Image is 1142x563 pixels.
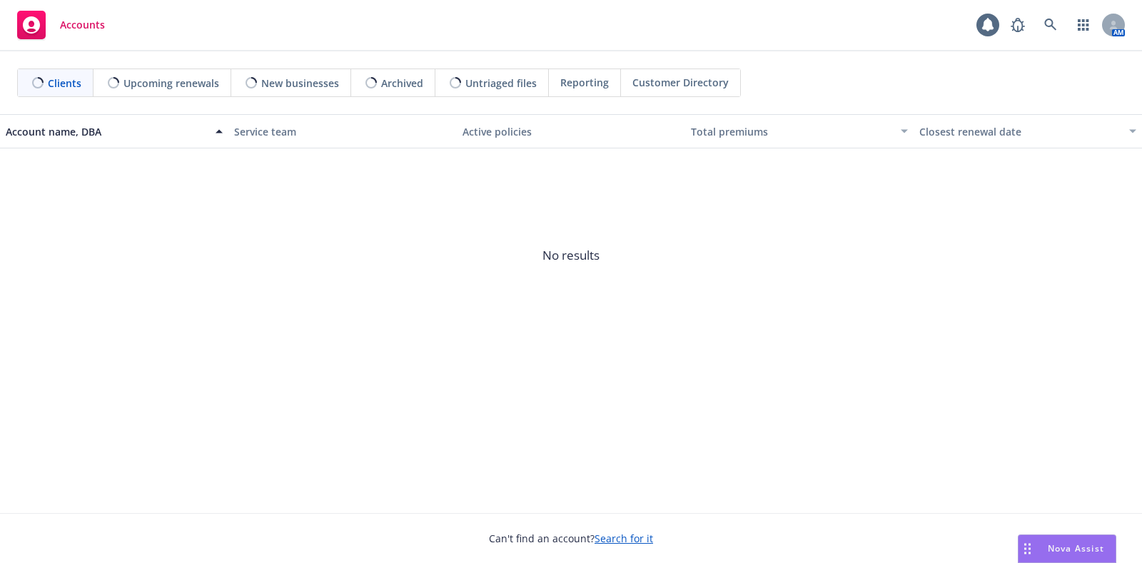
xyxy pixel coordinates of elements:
span: Nova Assist [1048,542,1104,554]
a: Accounts [11,5,111,45]
div: Active policies [463,124,679,139]
span: Archived [381,76,423,91]
span: Untriaged files [465,76,537,91]
div: Service team [234,124,451,139]
span: Customer Directory [632,75,729,90]
button: Nova Assist [1018,534,1116,563]
span: Reporting [560,75,609,90]
span: Upcoming renewals [123,76,219,91]
button: Closest renewal date [914,114,1142,148]
button: Total premiums [685,114,914,148]
a: Search for it [595,532,653,545]
span: Accounts [60,19,105,31]
a: Search [1036,11,1065,39]
a: Switch app [1069,11,1098,39]
button: Service team [228,114,457,148]
div: Account name, DBA [6,124,207,139]
div: Drag to move [1019,535,1036,562]
span: New businesses [261,76,339,91]
span: Clients [48,76,81,91]
button: Active policies [457,114,685,148]
a: Report a Bug [1004,11,1032,39]
span: Can't find an account? [489,531,653,546]
div: Total premiums [691,124,892,139]
div: Closest renewal date [919,124,1121,139]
